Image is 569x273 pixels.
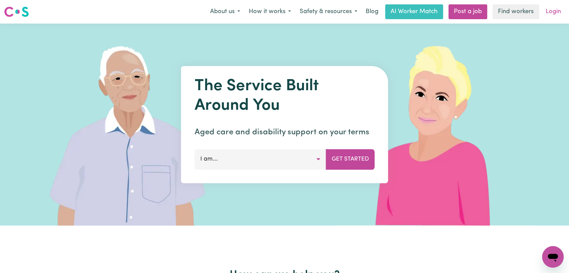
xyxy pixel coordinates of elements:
p: Aged care and disability support on your terms [195,126,375,138]
button: How it works [244,5,295,19]
a: Blog [362,4,382,19]
img: Careseekers logo [4,6,29,18]
a: Find workers [493,4,539,19]
button: Get Started [326,149,375,169]
h1: The Service Built Around You [195,77,375,115]
button: I am... [195,149,326,169]
iframe: Button to launch messaging window [542,246,564,268]
a: Login [542,4,565,19]
a: AI Worker Match [385,4,443,19]
button: About us [206,5,244,19]
button: Safety & resources [295,5,362,19]
a: Post a job [448,4,487,19]
a: Careseekers logo [4,4,29,20]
